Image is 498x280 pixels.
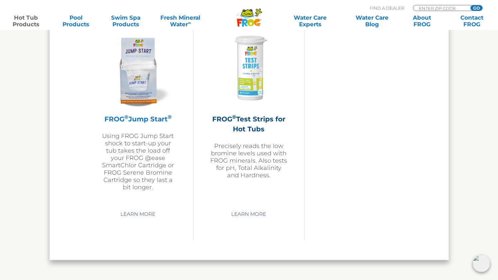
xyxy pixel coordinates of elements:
a: PoolProducts [57,14,95,28]
a: ContactFROG [452,14,491,28]
img: openIcon [473,255,490,272]
img: jump-start-300x300.png [99,30,177,107]
a: Swim SpaProducts [106,14,145,28]
h2: FROG Jump Start [99,114,177,124]
a: FROG®Jump Start®Using FROG Jump Start shock to start-up your tub takes the load off your FROG @ea... [99,30,177,203]
img: Frog-Test-Strip-bottle-300x300.png [210,30,287,107]
a: Water CareBlog [353,14,392,28]
a: FROG®Test Strips for Hot TubsPrecisely reads the low bromine levels used with FROG minerals. Also... [210,30,287,203]
a: Water CareExperts [279,14,342,28]
h2: FROG Test Strips for Hot Tubs [210,114,287,134]
a: Learn More [113,208,163,220]
a: AboutFROG [403,14,442,28]
p: Find A Dealer [370,5,404,11]
sup: ® [232,114,236,120]
a: Learn More [224,208,274,220]
p: Using FROG Jump Start shock to start-up your tub takes the load off your FROG @ease SmartChlor Ca... [99,132,177,191]
sup: ® [168,114,172,120]
a: Fresh MineralWater∞ [156,14,205,28]
a: Hot TubProducts [7,14,46,28]
sup: ∞ [188,20,191,25]
input: Zip Code Form [418,5,463,11]
p: Precisely reads the low bromine levels used with FROG minerals. Also tests for pH, Total Alkalini... [210,142,287,179]
input: GO [470,5,482,11]
sup: ® [124,114,128,120]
